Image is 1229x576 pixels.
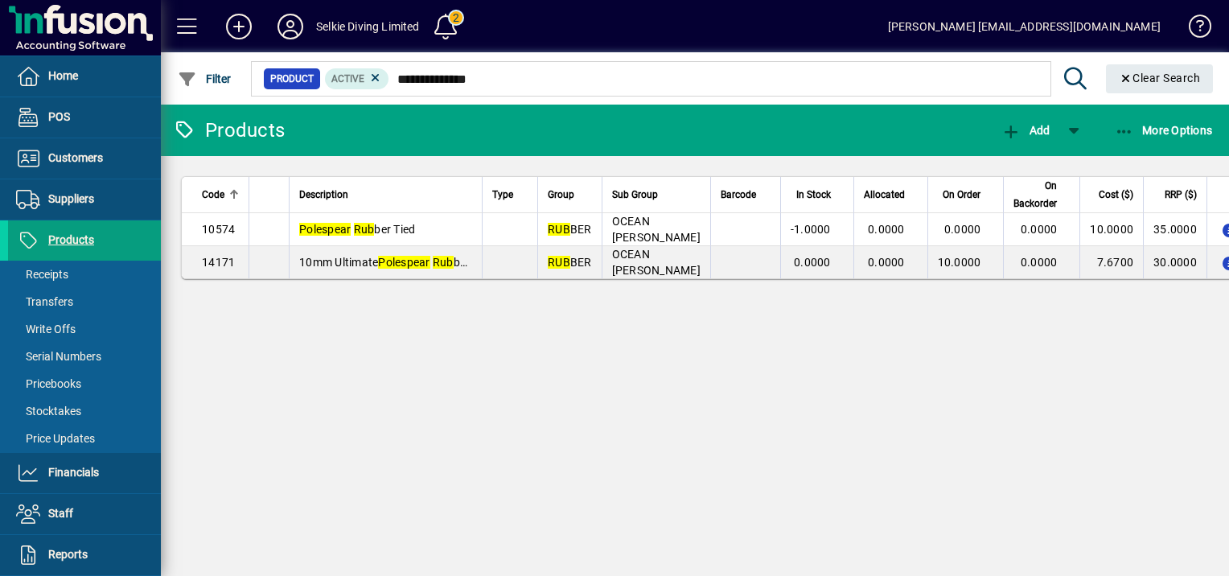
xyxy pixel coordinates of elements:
span: Filter [178,72,232,85]
a: Price Updates [8,425,161,452]
span: 0.0000 [1021,256,1058,269]
a: Home [8,56,161,97]
span: Description [299,186,348,204]
a: Pricebooks [8,370,161,397]
mat-chip: Activation Status: Active [325,68,389,89]
div: Code [202,186,239,204]
span: Code [202,186,224,204]
span: POS [48,110,70,123]
a: Financials [8,453,161,493]
span: On Backorder [1013,177,1057,212]
em: Pole [378,256,401,269]
div: In Stock [791,186,845,204]
span: Stocktakes [16,405,81,418]
em: Pole [299,223,322,236]
a: Stocktakes [8,397,161,425]
em: Rub [354,223,375,236]
span: 10574 [202,223,235,236]
span: Product [270,71,314,87]
a: Knowledge Base [1177,3,1209,56]
span: Group [548,186,574,204]
a: POS [8,97,161,138]
em: spear [322,223,351,236]
span: RRP ($) [1165,186,1197,204]
span: In Stock [796,186,831,204]
a: Transfers [8,288,161,315]
em: RUB [548,256,570,269]
span: Financials [48,466,99,479]
span: 10.0000 [938,256,981,269]
span: 0.0000 [794,256,831,269]
td: 30.0000 [1143,246,1206,278]
span: ber Tied [299,223,415,236]
div: Barcode [721,186,771,204]
span: Products [48,233,94,246]
em: Rub [433,256,454,269]
span: Add [1001,124,1050,137]
span: OCEAN [PERSON_NAME] [612,248,701,277]
div: Type [492,186,528,204]
span: 14171 [202,256,235,269]
a: Suppliers [8,179,161,220]
td: 35.0000 [1143,213,1206,246]
span: Pricebooks [16,377,81,390]
span: 0.0000 [1021,223,1058,236]
span: 10mm Ultimate ber Bulk Per Metre [299,256,548,269]
div: Group [548,186,592,204]
div: On Backorder [1013,177,1071,212]
span: Suppliers [48,192,94,205]
button: Filter [174,64,236,93]
div: [PERSON_NAME] [EMAIL_ADDRESS][DOMAIN_NAME] [888,14,1161,39]
a: Write Offs [8,315,161,343]
span: Clear Search [1119,72,1201,84]
span: BER [548,256,592,269]
span: Allocated [864,186,905,204]
span: Serial Numbers [16,350,101,363]
span: Home [48,69,78,82]
span: Staff [48,507,73,520]
span: Reports [48,548,88,561]
a: Staff [8,494,161,534]
em: spear [401,256,430,269]
button: Clear [1106,64,1214,93]
span: 0.0000 [868,223,905,236]
span: -1.0000 [791,223,831,236]
em: RUB [548,223,570,236]
div: On Order [938,186,996,204]
span: 0.0000 [868,256,905,269]
td: 10.0000 [1079,213,1143,246]
span: Transfers [16,295,73,308]
div: Sub Group [612,186,701,204]
span: 0.0000 [944,223,981,236]
span: Type [492,186,513,204]
span: Active [331,73,364,84]
span: Sub Group [612,186,658,204]
span: Receipts [16,268,68,281]
button: Add [213,12,265,41]
span: Write Offs [16,323,76,335]
a: Reports [8,535,161,575]
div: Selkie Diving Limited [316,14,420,39]
span: Customers [48,151,103,164]
span: Barcode [721,186,756,204]
span: More Options [1115,124,1213,137]
span: Price Updates [16,432,95,445]
div: Products [173,117,285,143]
button: Add [997,116,1054,145]
button: Profile [265,12,316,41]
a: Receipts [8,261,161,288]
span: Cost ($) [1099,186,1133,204]
button: More Options [1111,116,1217,145]
a: Serial Numbers [8,343,161,370]
span: On Order [943,186,980,204]
td: 7.6700 [1079,246,1143,278]
a: Customers [8,138,161,179]
div: Allocated [864,186,919,204]
span: OCEAN [PERSON_NAME] [612,215,701,244]
div: Description [299,186,472,204]
span: BER [548,223,592,236]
